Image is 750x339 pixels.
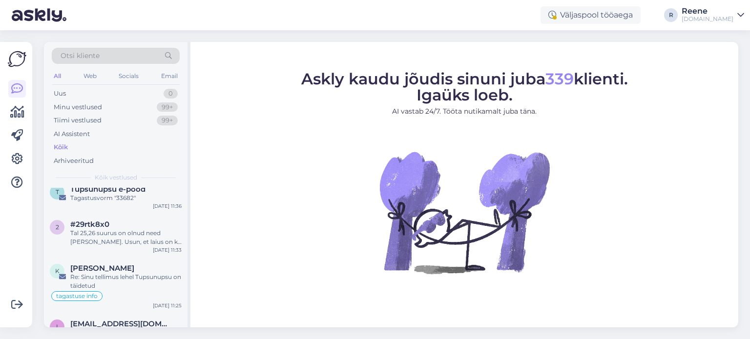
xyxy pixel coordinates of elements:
span: tagastuse info [56,293,98,299]
div: Socials [117,70,141,82]
div: Tagastusvorm "33682" [70,194,182,202]
div: [DOMAIN_NAME] [682,15,733,23]
div: [DATE] 11:36 [153,202,182,210]
div: Väljaspool tööaega [541,6,641,24]
div: Uus [54,89,66,99]
p: AI vastab 24/7. Tööta nutikamalt juba täna. [301,106,628,117]
span: #29rtk8x0 [70,220,109,229]
div: Tal 25,26 suurus on olnud need [PERSON_NAME]. Usun, et laius on ka ok. Said kunagi valitud välja ... [70,229,182,246]
span: Otsi kliente [61,51,100,61]
span: T [56,188,59,196]
span: Kõik vestlused [95,173,137,182]
span: info@anatomic4all.eu [70,319,172,328]
span: Tupsunupsu e-pood [70,185,146,194]
div: Re: Sinu tellimus lehel Tupsunupsu on täidetud [70,273,182,290]
div: [DATE] 11:25 [153,302,182,309]
div: Arhiveeritud [54,156,94,166]
span: 2 [56,223,59,231]
img: Askly Logo [8,50,26,68]
span: K [55,267,60,275]
div: 0 [164,89,178,99]
span: i [56,323,58,330]
span: 339 [545,69,574,88]
div: Minu vestlused [54,102,102,112]
div: All [52,70,63,82]
div: Email [159,70,180,82]
div: 99+ [157,116,178,125]
div: R [664,8,678,22]
img: No Chat active [376,124,552,300]
div: Kõik [54,142,68,152]
div: AI Assistent [54,129,90,139]
span: Askly kaudu jõudis sinuni juba klienti. Igaüks loeb. [301,69,628,104]
a: Reene[DOMAIN_NAME] [682,7,744,23]
div: Reene [682,7,733,15]
div: Tiimi vestlused [54,116,102,125]
div: 99+ [157,102,178,112]
div: [DATE] 11:33 [153,246,182,254]
span: Kerli Okas [70,264,134,273]
div: Web [82,70,99,82]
